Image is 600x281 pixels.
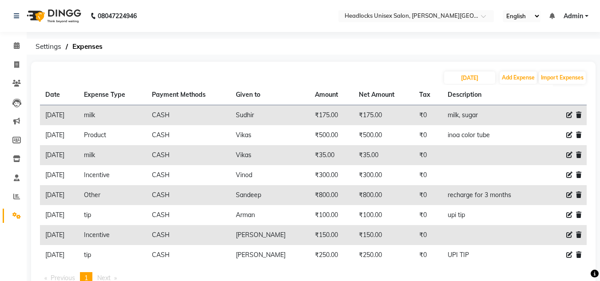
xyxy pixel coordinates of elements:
td: ₹300.00 [354,165,414,185]
td: Sandeep [230,185,310,205]
td: CASH [147,205,230,225]
td: [DATE] [40,105,79,126]
th: Expense Type [79,85,147,105]
td: tip [79,245,147,265]
td: inoa color tube [442,125,539,145]
td: Incentive [79,165,147,185]
th: Payment Methods [147,85,230,105]
td: [DATE] [40,245,79,265]
td: Product [79,125,147,145]
td: Arman [230,205,310,225]
td: milk [79,145,147,165]
td: [PERSON_NAME] [230,245,310,265]
td: ₹0 [414,165,442,185]
td: Other [79,185,147,205]
td: Incentive [79,225,147,245]
span: Settings [31,39,66,55]
td: milk [79,105,147,126]
th: Date [40,85,79,105]
td: [DATE] [40,125,79,145]
td: ₹0 [414,225,442,245]
th: Given to [230,85,310,105]
td: ₹300.00 [310,165,354,185]
td: ₹100.00 [310,205,354,225]
td: ₹0 [414,185,442,205]
td: ₹150.00 [354,225,414,245]
td: Vinod [230,165,310,185]
td: UPI TIP [442,245,539,265]
td: ₹0 [414,205,442,225]
img: logo [23,4,83,28]
td: ₹0 [414,105,442,126]
td: [PERSON_NAME] [230,225,310,245]
td: ₹800.00 [310,185,354,205]
td: ₹175.00 [354,105,414,126]
td: ₹500.00 [310,125,354,145]
td: CASH [147,245,230,265]
td: Vikas [230,125,310,145]
td: CASH [147,125,230,145]
td: CASH [147,165,230,185]
td: CASH [147,105,230,126]
td: recharge for 3 months [442,185,539,205]
th: Amount [310,85,354,105]
td: CASH [147,225,230,245]
td: ₹35.00 [354,145,414,165]
th: Tax [414,85,442,105]
span: Expenses [68,39,107,55]
td: ₹0 [414,245,442,265]
td: [DATE] [40,185,79,205]
td: CASH [147,185,230,205]
input: PLACEHOLDER.DATE [444,71,495,84]
b: 08047224946 [98,4,137,28]
td: CASH [147,145,230,165]
td: ₹250.00 [354,245,414,265]
td: ₹0 [414,125,442,145]
td: ₹150.00 [310,225,354,245]
button: Import Expenses [539,71,586,84]
td: tip [79,205,147,225]
td: [DATE] [40,145,79,165]
td: milk, sugar [442,105,539,126]
td: ₹800.00 [354,185,414,205]
th: Description [442,85,539,105]
th: Net Amount [354,85,414,105]
td: Sudhir [230,105,310,126]
td: ₹500.00 [354,125,414,145]
button: Add Expense [500,71,537,84]
td: [DATE] [40,165,79,185]
td: [DATE] [40,225,79,245]
td: ₹250.00 [310,245,354,265]
td: ₹100.00 [354,205,414,225]
td: ₹35.00 [310,145,354,165]
td: ₹0 [414,145,442,165]
td: Vikas [230,145,310,165]
td: ₹175.00 [310,105,354,126]
td: [DATE] [40,205,79,225]
td: upi tip [442,205,539,225]
span: Admin [564,12,583,21]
